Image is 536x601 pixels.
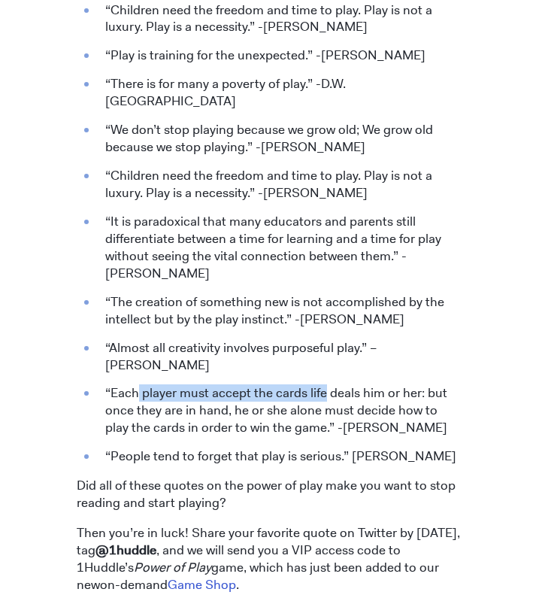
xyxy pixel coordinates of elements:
em: Power of Play [134,559,211,575]
span: o [100,576,108,593]
li: “People tend to forget that play is serious.” [PERSON_NAME] [98,448,460,465]
li: “There is for many a poverty of play.” -D.W. [GEOGRAPHIC_DATA] [98,75,460,110]
a: Game Shop [168,576,236,593]
li: “Each player must accept the cards life deals him or her: but once they are in hand, he or she al... [98,384,460,436]
span: n-demand [108,576,168,593]
span: @1huddle [95,542,156,558]
li: “Children need the freedom and time to play. Play is not a luxury. Play is a necessity.” -[PERSON... [98,167,460,202]
li: “Play is training for the unexpected.” -[PERSON_NAME] [98,47,460,64]
li: “It is paradoxical that many educators and parents still differentiate between a time for learnin... [98,213,460,282]
li: “Almost all creativity involves purposeful play.” – [PERSON_NAME] [98,339,460,374]
p: Then you’re in luck! Share your favorite quote on Twitter by [DATE], tag , and we will send you a... [77,524,460,593]
li: “The creation of something new is not accomplished by the intellect but by the play instinct.” -[... [98,293,460,328]
li: “We don’t stop playing because we grow old; We grow old because we stop playing.” -[PERSON_NAME] [98,121,460,156]
li: “Children need the freedom and time to play. Play is not a luxury. Play is a necessity.” -[PERSON... [98,2,460,36]
p: Did all of these quotes on the power of play make you want to stop reading and start playing? [77,477,460,511]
